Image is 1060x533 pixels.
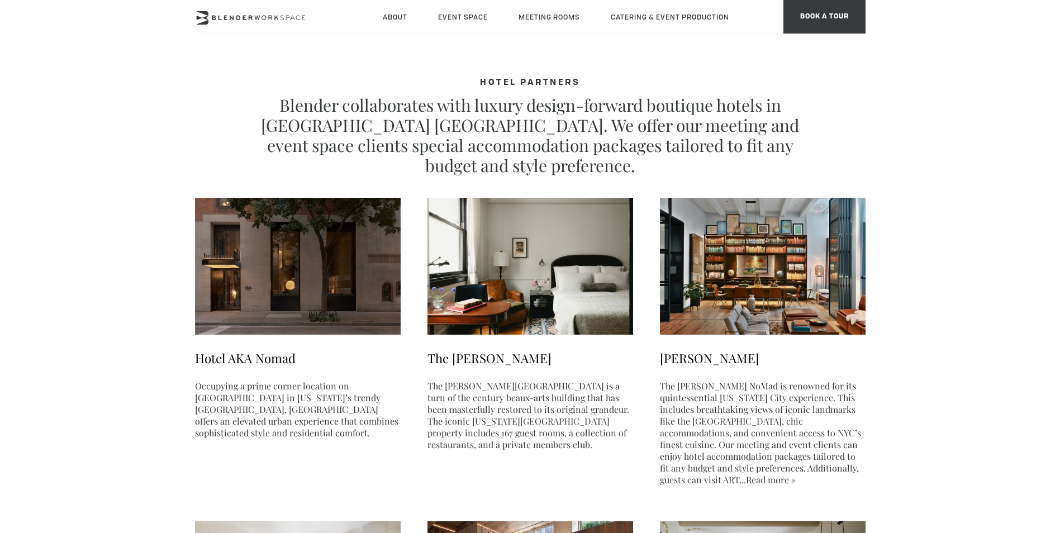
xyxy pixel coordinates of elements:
[427,350,633,367] h3: The [PERSON_NAME]
[427,198,633,335] img: thened-room-1300x867.jpg
[195,350,401,367] h3: Hotel AKA Nomad
[195,198,401,335] img: aka-nomad-01-1300x867.jpg
[195,380,401,439] p: Occupying a prime corner location on [GEOGRAPHIC_DATA] in [US_STATE]’s trendy [GEOGRAPHIC_DATA], ...
[660,327,866,367] a: [PERSON_NAME]
[251,78,810,88] h4: HOTEL PARTNERS
[660,350,866,367] h3: [PERSON_NAME]
[251,95,810,175] p: Blender collaborates with luxury design-forward boutique hotels in [GEOGRAPHIC_DATA] [GEOGRAPHIC_...
[660,380,861,486] a: The [PERSON_NAME] NoMad is renowned for its quintessential [US_STATE] City experience. This inclu...
[195,327,401,439] a: Hotel AKA NomadOccupying a prime corner location on [GEOGRAPHIC_DATA] in [US_STATE]’s trendy [GEO...
[746,474,796,486] a: Read more »
[427,327,633,450] a: The [PERSON_NAME]The [PERSON_NAME][GEOGRAPHIC_DATA] is a turn of the century beaux-arts building ...
[427,380,633,450] p: The [PERSON_NAME][GEOGRAPHIC_DATA] is a turn of the century beaux-arts building that has been mas...
[660,198,866,335] img: Arlo-NoMad-12-Studio-3-1300x1040.jpg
